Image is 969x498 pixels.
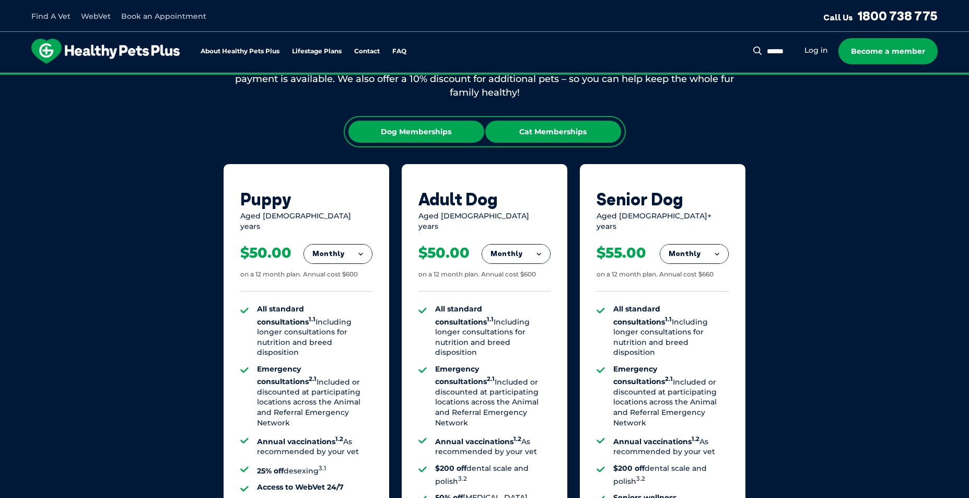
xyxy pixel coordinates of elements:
[335,435,343,443] sup: 1.2
[257,434,372,457] li: As recommended by your vet
[224,60,746,99] div: All of our memberships are for a 12 month term. We offer simple and affordable payment plans, or ...
[435,364,551,428] li: Included or discounted at participating locations across the Animal and Referral Emergency Network
[31,39,180,64] img: hpp-logo
[435,304,551,358] li: Including longer consultations for nutrition and breed disposition
[392,48,406,55] a: FAQ
[513,435,521,443] sup: 1.2
[240,270,358,279] div: on a 12 month plan. Annual cost $600
[418,244,470,262] div: $50.00
[804,45,828,55] a: Log in
[257,304,372,358] li: Including longer consultations for nutrition and breed disposition
[435,464,551,487] li: dental scale and polish
[435,434,551,457] li: As recommended by your vet
[597,270,714,279] div: on a 12 month plan. Annual cost $660
[257,364,372,428] li: Included or discounted at participating locations across the Animal and Referral Emergency Network
[292,48,342,55] a: Lifestage Plans
[597,211,729,231] div: Aged [DEMOGRAPHIC_DATA]+ years
[418,189,551,209] div: Adult Dog
[435,304,494,326] strong: All standard consultations
[81,11,111,21] a: WebVet
[418,211,551,231] div: Aged [DEMOGRAPHIC_DATA] years
[418,270,536,279] div: on a 12 month plan. Annual cost $600
[240,244,291,262] div: $50.00
[240,189,372,209] div: Puppy
[597,189,729,209] div: Senior Dog
[838,38,938,64] a: Become a member
[435,464,466,473] strong: $200 off
[636,475,645,482] sup: 3.2
[660,245,728,263] button: Monthly
[485,121,621,143] div: Cat Memberships
[665,376,673,383] sup: 2.1
[613,464,729,487] li: dental scale and polish
[487,376,495,383] sup: 2.1
[487,316,494,323] sup: 1.1
[304,245,372,263] button: Monthly
[354,48,380,55] a: Contact
[613,434,729,457] li: As recommended by your vet
[257,464,372,476] li: desexing
[613,437,699,446] strong: Annual vaccinations
[613,364,673,386] strong: Emergency consultations
[665,316,672,323] sup: 1.1
[823,8,938,24] a: Call Us1800 738 775
[319,465,326,472] sup: 3.1
[257,304,316,326] strong: All standard consultations
[31,11,71,21] a: Find A Vet
[201,48,279,55] a: About Healthy Pets Plus
[257,482,344,492] strong: Access to WebVet 24/7
[435,364,495,386] strong: Emergency consultations
[692,435,699,443] sup: 1.2
[823,12,853,22] span: Call Us
[257,437,343,446] strong: Annual vaccinations
[482,245,550,263] button: Monthly
[597,244,646,262] div: $55.00
[240,211,372,231] div: Aged [DEMOGRAPHIC_DATA] years
[257,466,284,476] strong: 25% off
[751,45,764,56] button: Search
[257,364,317,386] strong: Emergency consultations
[348,121,484,143] div: Dog Memberships
[613,304,729,358] li: Including longer consultations for nutrition and breed disposition
[309,316,316,323] sup: 1.1
[613,304,672,326] strong: All standard consultations
[121,11,206,21] a: Book an Appointment
[289,73,680,83] span: Proactive, preventative wellness program designed to keep your pet healthier and happier for longer
[458,475,467,482] sup: 3.2
[309,376,317,383] sup: 2.1
[613,464,645,473] strong: $200 off
[613,364,729,428] li: Included or discounted at participating locations across the Animal and Referral Emergency Network
[435,437,521,446] strong: Annual vaccinations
